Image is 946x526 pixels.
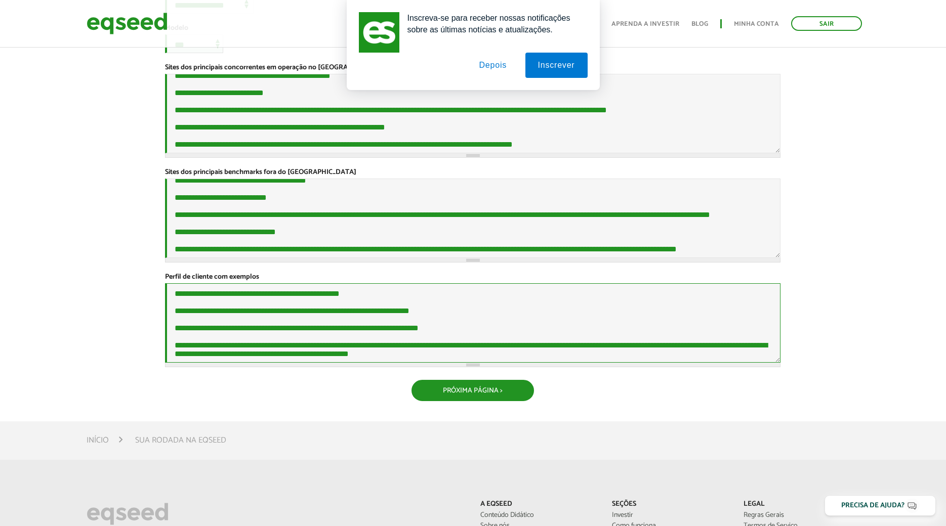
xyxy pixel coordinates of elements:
p: Seções [612,500,728,509]
div: Inscreva-se para receber nossas notificações sobre as últimas notícias e atualizações. [399,12,588,35]
a: Conteúdo Didático [480,512,597,519]
button: Inscrever [525,53,588,78]
button: Depois [466,53,519,78]
a: Início [87,436,109,445]
img: notification icon [359,12,399,53]
a: Investir [612,512,728,519]
a: Regras Gerais [744,512,860,519]
li: Sua rodada na EqSeed [135,433,226,447]
p: Legal [744,500,860,509]
label: Perfil de cliente com exemplos [165,274,259,281]
label: Sites dos principais benchmarks fora do [GEOGRAPHIC_DATA] [165,169,356,176]
button: Próxima Página > [412,380,534,401]
p: A EqSeed [480,500,597,509]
